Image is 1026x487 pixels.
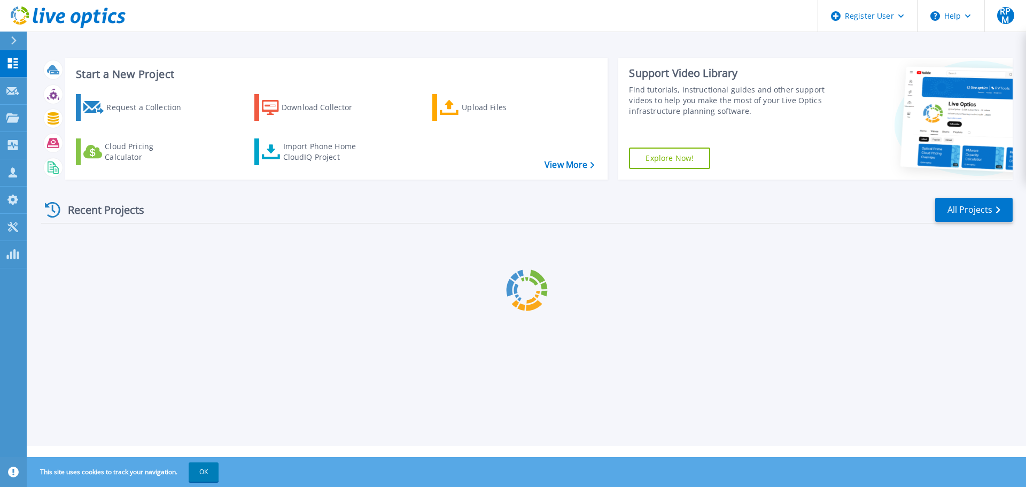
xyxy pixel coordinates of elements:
[629,148,710,169] a: Explore Now!
[41,197,159,223] div: Recent Projects
[105,141,190,163] div: Cloud Pricing Calculator
[432,94,551,121] a: Upload Files
[283,141,367,163] div: Import Phone Home CloudIQ Project
[106,97,192,118] div: Request a Collection
[629,66,830,80] div: Support Video Library
[189,462,219,482] button: OK
[545,160,594,170] a: View More
[629,84,830,117] div: Find tutorials, instructional guides and other support videos to help you make the most of your L...
[76,68,594,80] h3: Start a New Project
[282,97,367,118] div: Download Collector
[254,94,374,121] a: Download Collector
[997,7,1014,24] span: RPM
[462,97,547,118] div: Upload Files
[76,94,195,121] a: Request a Collection
[76,138,195,165] a: Cloud Pricing Calculator
[935,198,1013,222] a: All Projects
[29,462,219,482] span: This site uses cookies to track your navigation.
